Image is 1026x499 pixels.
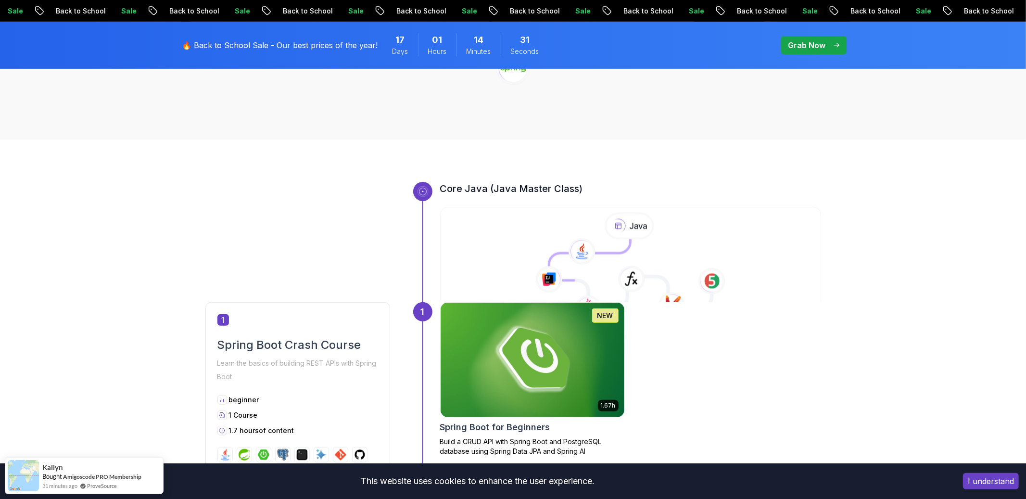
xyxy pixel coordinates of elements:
[277,449,289,461] img: postgres logo
[354,449,366,461] img: github logo
[225,6,256,16] p: Sale
[393,47,408,56] span: Days
[296,449,308,461] img: terminal logo
[239,449,250,461] img: spring logo
[614,6,679,16] p: Back to School
[440,302,625,456] a: Spring Boot for Beginners card1.67hNEWSpring Boot for BeginnersBuild a CRUD API with Spring Boot ...
[217,337,378,353] h2: Spring Boot Crash Course
[8,460,39,491] img: provesource social proof notification image
[474,33,483,47] span: 14 Minutes
[7,471,949,492] div: This website uses cookies to enhance the user experience.
[42,463,63,472] span: Kailyn
[160,6,225,16] p: Back to School
[229,426,294,435] p: 1.7 hours of content
[112,6,142,16] p: Sale
[46,6,112,16] p: Back to School
[63,473,141,480] a: Amigoscode PRO Membership
[597,311,613,320] p: NEW
[396,33,405,47] span: 17 Days
[954,6,1020,16] p: Back to School
[258,449,269,461] img: spring-boot logo
[679,6,710,16] p: Sale
[339,6,369,16] p: Sale
[440,437,625,456] p: Build a CRUD API with Spring Boot and PostgreSQL database using Spring Data JPA and Spring AI
[440,182,821,195] h3: Core Java (Java Master Class)
[229,395,259,405] p: beginner
[841,6,906,16] p: Back to School
[500,6,566,16] p: Back to School
[413,302,432,321] div: 1
[793,6,823,16] p: Sale
[42,482,77,490] span: 31 minutes ago
[520,33,530,47] span: 31 Seconds
[906,6,937,16] p: Sale
[441,303,624,417] img: Spring Boot for Beginners card
[788,39,826,51] p: Grab Now
[42,473,62,480] span: Bought
[467,47,491,56] span: Minutes
[566,6,596,16] p: Sale
[601,402,616,409] p: 1.67h
[219,449,231,461] img: java logo
[963,473,1019,489] button: Accept cookies
[229,411,258,419] span: 1 Course
[511,47,539,56] span: Seconds
[316,449,327,461] img: ai logo
[428,47,447,56] span: Hours
[217,314,229,326] span: 1
[335,449,346,461] img: git logo
[432,33,443,47] span: 1 Hours
[182,39,378,51] p: 🔥 Back to School Sale - Our best prices of the year!
[440,421,550,434] h2: Spring Boot for Beginners
[727,6,793,16] p: Back to School
[273,6,339,16] p: Back to School
[217,357,378,384] p: Learn the basics of building REST APIs with Spring Boot
[452,6,483,16] p: Sale
[87,482,117,490] a: ProveSource
[387,6,452,16] p: Back to School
